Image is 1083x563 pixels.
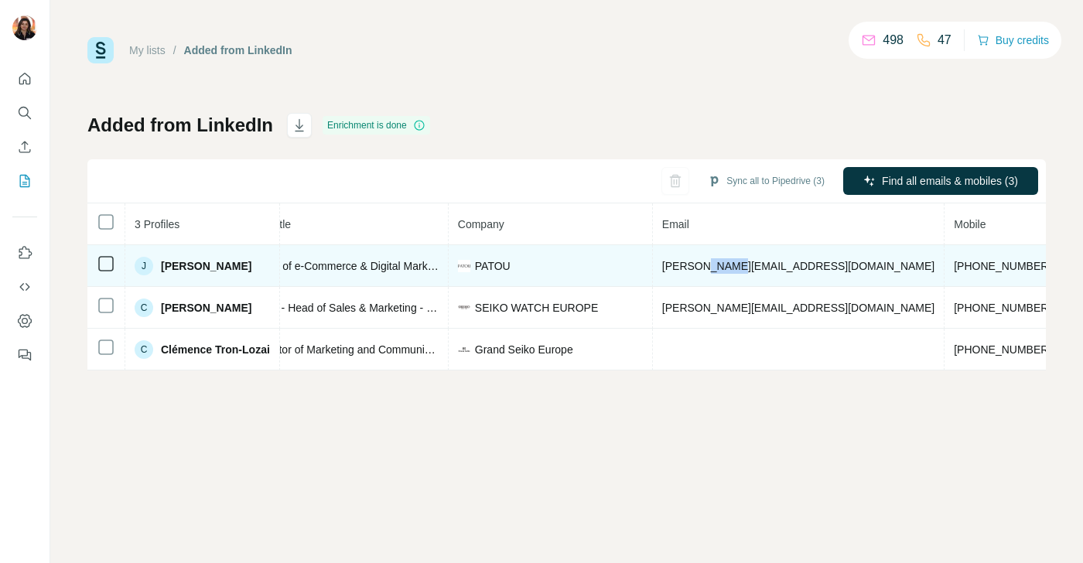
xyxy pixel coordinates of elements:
span: Find all emails & mobiles (3) [882,173,1018,189]
img: company-logo [458,343,470,356]
span: [PERSON_NAME][EMAIL_ADDRESS][DOMAIN_NAME] [662,260,934,272]
div: J [135,257,153,275]
p: 47 [938,31,951,49]
button: Enrich CSV [12,133,37,161]
li: / [173,43,176,58]
button: Buy credits [977,29,1049,51]
span: Grand Seiko Europe [475,342,573,357]
div: Added from LinkedIn [184,43,292,58]
span: [PHONE_NUMBER] [954,343,1051,356]
button: Feedback [12,341,37,369]
button: My lists [12,167,37,195]
button: Sync all to Pipedrive (3) [697,169,835,193]
h1: Added from LinkedIn [87,113,273,138]
span: PATOU [475,258,511,274]
button: Find all emails & mobiles (3) [843,167,1038,195]
img: Surfe Logo [87,37,114,63]
button: Quick start [12,65,37,93]
img: Avatar [12,15,37,40]
span: Head of e-Commerce & Digital Marketing [254,260,451,272]
span: 3 Profiles [135,218,179,230]
button: Dashboard [12,307,37,335]
span: SEIKO WATCH EUROPE [475,300,598,316]
span: Mobile [954,218,986,230]
p: 498 [883,31,904,49]
div: Enrichment is done [323,116,430,135]
img: company-logo [458,260,470,272]
span: Email [662,218,689,230]
span: Director of Marketing and Communications for Europe [254,343,513,356]
span: [PERSON_NAME] [161,258,251,274]
button: Search [12,99,37,127]
div: C [135,299,153,317]
div: C [135,340,153,359]
span: [PERSON_NAME][EMAIL_ADDRESS][DOMAIN_NAME] [662,302,934,314]
span: Clémence Tron-Lozai [161,342,270,357]
span: [PHONE_NUMBER] [954,260,1051,272]
button: Use Surfe API [12,273,37,301]
img: company-logo [458,305,470,310]
button: Use Surfe on LinkedIn [12,239,37,267]
span: [PHONE_NUMBER] [954,302,1051,314]
a: My lists [129,44,166,56]
span: [PERSON_NAME] [161,300,251,316]
span: Company [458,218,504,230]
